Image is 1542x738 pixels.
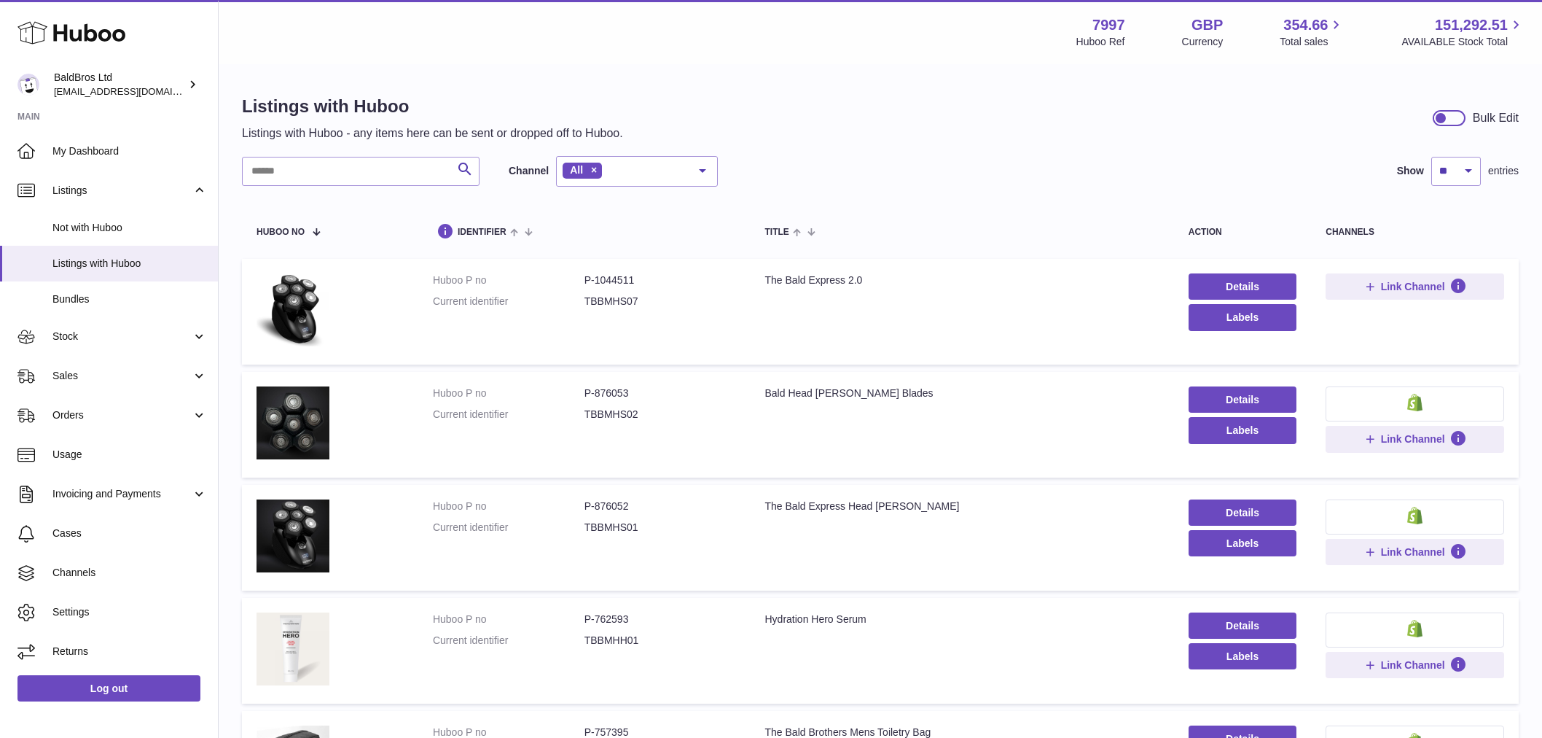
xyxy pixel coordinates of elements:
span: Settings [52,605,207,619]
span: [EMAIL_ADDRESS][DOMAIN_NAME] [54,85,214,97]
div: Hydration Hero Serum [765,613,1159,626]
button: Link Channel [1326,426,1504,452]
button: Labels [1189,304,1297,330]
div: action [1189,228,1297,237]
img: Hydration Hero Serum [257,613,329,685]
span: Channels [52,566,207,580]
span: Bundles [52,292,207,306]
dt: Current identifier [433,521,584,535]
span: Cases [52,527,207,540]
button: Labels [1189,530,1297,556]
span: Link Channel [1381,545,1445,559]
div: Bald Head [PERSON_NAME] Blades [765,387,1159,400]
h1: Listings with Huboo [242,95,623,118]
img: The Bald Express Head Shaver [257,500,329,572]
label: Channel [509,164,549,178]
div: Bulk Edit [1473,110,1519,126]
strong: GBP [1191,15,1223,35]
a: 151,292.51 AVAILABLE Stock Total [1401,15,1525,49]
div: channels [1326,228,1504,237]
img: shopify-small.png [1407,620,1422,637]
img: shopify-small.png [1407,394,1422,411]
dt: Huboo P no [433,613,584,626]
span: All [570,164,583,176]
div: The Bald Express Head [PERSON_NAME] [765,500,1159,513]
span: Total sales [1280,35,1345,49]
span: Link Channel [1381,659,1445,672]
span: AVAILABLE Stock Total [1401,35,1525,49]
button: Labels [1189,417,1297,443]
span: Sales [52,369,192,383]
button: Link Channel [1326,273,1504,300]
dd: TBBMHH01 [584,634,736,648]
span: Link Channel [1381,280,1445,293]
dd: P-876053 [584,387,736,400]
span: Not with Huboo [52,221,207,235]
span: Returns [52,645,207,659]
span: 354.66 [1283,15,1328,35]
div: BaldBros Ltd [54,71,185,98]
span: My Dashboard [52,144,207,158]
p: Listings with Huboo - any items here can be sent or dropped off to Huboo. [242,125,623,141]
a: Details [1189,273,1297,300]
span: title [765,228,789,237]
button: Link Channel [1326,539,1504,565]
dd: P-1044511 [584,273,736,287]
dd: TBBMHS02 [584,408,736,422]
dt: Current identifier [433,408,584,422]
img: The Bald Express 2.0 [257,273,329,346]
dt: Huboo P no [433,387,584,400]
span: Stock [52,330,192,343]
dt: Huboo P no [433,273,584,287]
dt: Huboo P no [433,500,584,513]
dt: Current identifier [433,295,584,308]
span: identifier [458,228,506,237]
label: Show [1397,164,1424,178]
span: Huboo no [257,228,305,237]
img: shopify-small.png [1407,507,1422,524]
span: Link Channel [1381,432,1445,446]
dt: Current identifier [433,634,584,648]
a: Details [1189,613,1297,639]
div: Huboo Ref [1076,35,1125,49]
div: The Bald Express 2.0 [765,273,1159,287]
dd: P-762593 [584,613,736,626]
span: Listings with Huboo [52,257,207,271]
a: Log out [17,675,200,702]
strong: 7997 [1092,15,1125,35]
button: Link Channel [1326,652,1504,678]
img: Bald Head Shaver Blades [257,387,329,459]
dd: P-876052 [584,500,736,513]
span: entries [1488,164,1519,178]
a: Details [1189,500,1297,526]
span: Invoicing and Payments [52,487,192,501]
span: Usage [52,448,207,462]
a: Details [1189,387,1297,413]
dd: TBBMHS07 [584,295,736,308]
button: Labels [1189,643,1297,669]
dd: TBBMHS01 [584,521,736,535]
img: internalAdmin-7997@internal.huboo.com [17,74,39,96]
a: 354.66 Total sales [1280,15,1345,49]
span: Orders [52,408,192,422]
span: Listings [52,184,192,198]
span: 151,292.51 [1435,15,1508,35]
div: Currency [1182,35,1224,49]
